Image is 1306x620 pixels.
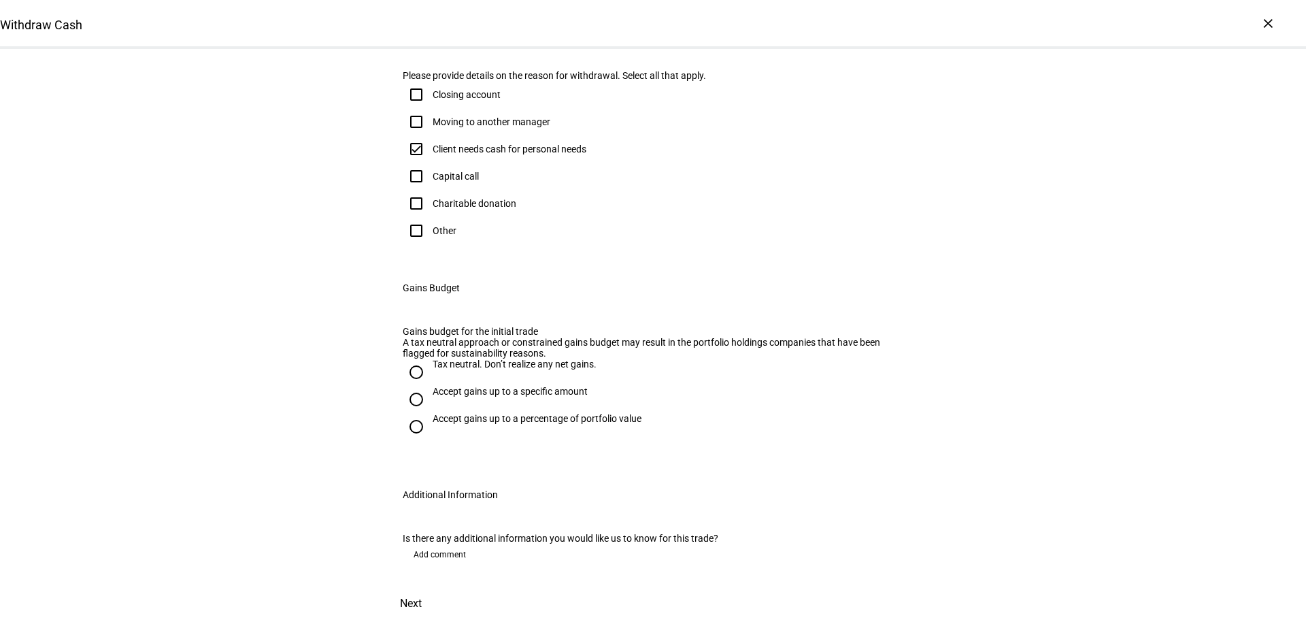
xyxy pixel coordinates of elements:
[433,116,550,127] div: Moving to another manager
[433,225,456,236] div: Other
[433,413,641,424] div: Accept gains up to a percentage of portfolio value
[403,282,460,293] div: Gains Budget
[433,359,597,370] div: Tax neutral. Don’t realize any net gains.
[400,587,422,620] span: Next
[1257,12,1279,34] div: ×
[403,533,903,544] div: Is there any additional information you would like us to know for this trade?
[433,89,501,100] div: Closing account
[414,544,466,566] span: Add comment
[403,326,903,337] div: Gains budget for the initial trade
[433,198,516,209] div: Charitable donation
[403,337,903,359] div: A tax neutral approach or constrained gains budget may result in the portfolio holdings companies...
[433,386,588,397] div: Accept gains up to a specific amount
[381,587,441,620] button: Next
[403,70,903,81] div: Please provide details on the reason for withdrawal. Select all that apply.
[433,144,586,154] div: Client needs cash for personal needs
[403,544,477,566] button: Add comment
[403,489,498,500] div: Additional Information
[433,171,479,182] div: Capital call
